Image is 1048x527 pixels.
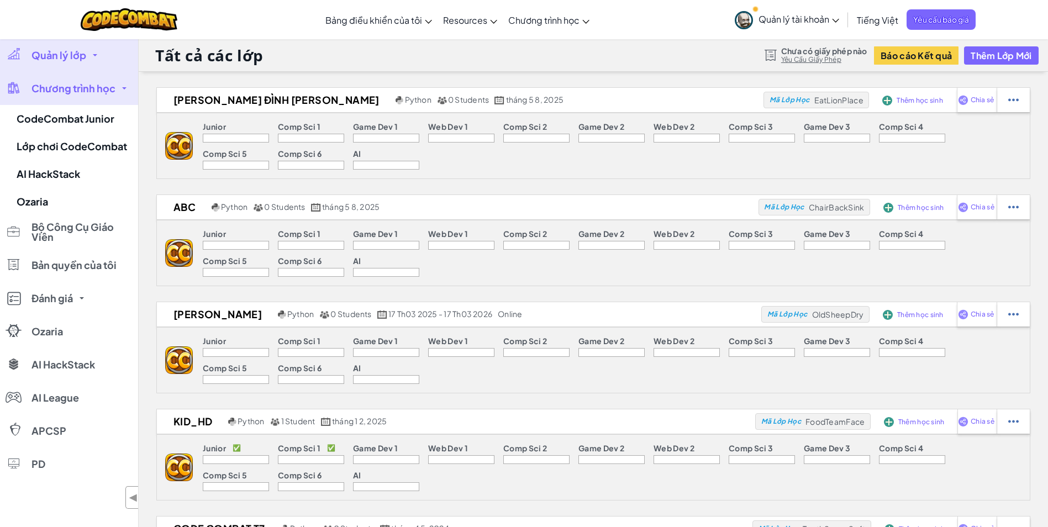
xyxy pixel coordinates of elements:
[805,417,865,426] span: FoodTeamFace
[165,132,193,160] img: logo
[1008,417,1019,426] img: IconStudentEllipsis.svg
[729,229,773,238] p: Comp Sci 3
[764,204,804,210] span: Mã Lớp Học
[322,202,380,212] span: tháng 5 8, 2025
[212,203,220,212] img: python.png
[503,336,547,345] p: Comp Sci 2
[81,8,177,31] img: CodeCombat logo
[578,336,624,345] p: Game Dev 2
[396,96,404,104] img: python.png
[157,92,393,108] h2: [PERSON_NAME] Đình [PERSON_NAME]
[735,11,753,29] img: avatar
[804,122,850,131] p: Game Dev 3
[353,336,398,345] p: Game Dev 1
[1008,95,1019,105] img: IconStudentEllipsis.svg
[353,363,361,372] p: AI
[857,14,898,26] span: Tiếng Việt
[353,229,398,238] p: Game Dev 1
[405,94,431,104] span: Python
[319,310,329,319] img: MultipleUsers.png
[311,203,321,212] img: calendar.svg
[971,204,994,210] span: Chia sẻ
[448,94,489,104] span: 0 Students
[203,229,226,238] p: Junior
[353,256,361,265] p: AI
[503,229,547,238] p: Comp Sci 2
[325,14,422,26] span: Bảng điều khiển của tôi
[761,418,801,425] span: Mã Lớp Học
[264,202,305,212] span: 0 Students
[729,122,773,131] p: Comp Sci 3
[879,122,923,131] p: Comp Sci 4
[157,413,755,430] a: KID_HD Python 1 Student tháng 1 2, 2025
[874,46,959,65] button: Báo cáo Kết quả
[971,97,994,103] span: Chia sẻ
[654,336,694,345] p: Web Dev 2
[157,199,759,215] a: abc Python 0 Students tháng 5 8, 2025
[330,309,371,319] span: 0 Students
[958,95,968,105] img: IconShare_Purple.svg
[278,122,320,131] p: Comp Sci 1
[157,92,763,108] a: [PERSON_NAME] Đình [PERSON_NAME] Python 0 Students tháng 5 8, 2025
[964,46,1038,65] button: Thêm Lớp Mới
[157,199,209,215] h2: abc
[898,419,945,425] span: Thêm học sinh
[498,309,522,319] div: online
[31,260,117,270] span: Bản quyền của tôi
[958,417,968,426] img: IconShare_Purple.svg
[578,444,624,452] p: Game Dev 2
[353,444,398,452] p: Game Dev 1
[812,309,864,319] span: OldSheepDry
[428,336,468,345] p: Web Dev 1
[31,222,131,242] span: Bộ Công Cụ Giáo Viên
[281,416,315,426] span: 1 Student
[1008,202,1019,212] img: IconStudentEllipsis.svg
[814,95,863,105] span: EatLionPlace
[31,360,95,370] span: AI HackStack
[759,13,839,25] span: Quản lý tài khoản
[228,418,236,426] img: python.png
[438,5,503,35] a: Resources
[804,229,850,238] p: Game Dev 3
[767,311,807,318] span: Mã Lớp Học
[729,2,845,37] a: Quản lý tài khoản
[278,471,322,479] p: Comp Sci 6
[157,413,225,430] h2: KID_HD
[203,336,226,345] p: Junior
[809,202,864,212] span: ChairBackSink
[353,471,361,479] p: AI
[203,471,247,479] p: Comp Sci 5
[157,306,761,323] a: [PERSON_NAME] Python 0 Students 17 Th03 2025 - 17 Th03 2026 online
[278,444,320,452] p: Comp Sci 1
[278,363,322,372] p: Comp Sci 6
[428,444,468,452] p: Web Dev 1
[287,309,314,319] span: Python
[578,122,624,131] p: Game Dev 2
[897,97,943,104] span: Thêm học sinh
[883,310,893,320] img: IconAddStudents.svg
[958,202,968,212] img: IconShare_Purple.svg
[958,309,968,319] img: IconShare_Purple.svg
[897,312,944,318] span: Thêm học sinh
[278,310,286,319] img: python.png
[884,417,894,427] img: IconAddStudents.svg
[332,416,387,426] span: tháng 1 2, 2025
[327,444,335,452] p: ✅
[165,454,193,481] img: logo
[155,45,264,66] h1: Tất cả các lớp
[494,96,504,104] img: calendar.svg
[203,256,247,265] p: Comp Sci 5
[770,97,809,103] span: Mã Lớp Học
[428,122,468,131] p: Web Dev 1
[654,229,694,238] p: Web Dev 2
[270,418,280,426] img: MultipleUsers.png
[165,346,193,374] img: logo
[31,50,86,60] span: Quản lý lớp
[203,363,247,372] p: Comp Sci 5
[883,203,893,213] img: IconAddStudents.svg
[31,393,79,403] span: AI League
[31,326,63,336] span: Ozaria
[882,96,892,106] img: IconAddStudents.svg
[129,489,138,505] span: ◀
[654,444,694,452] p: Web Dev 2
